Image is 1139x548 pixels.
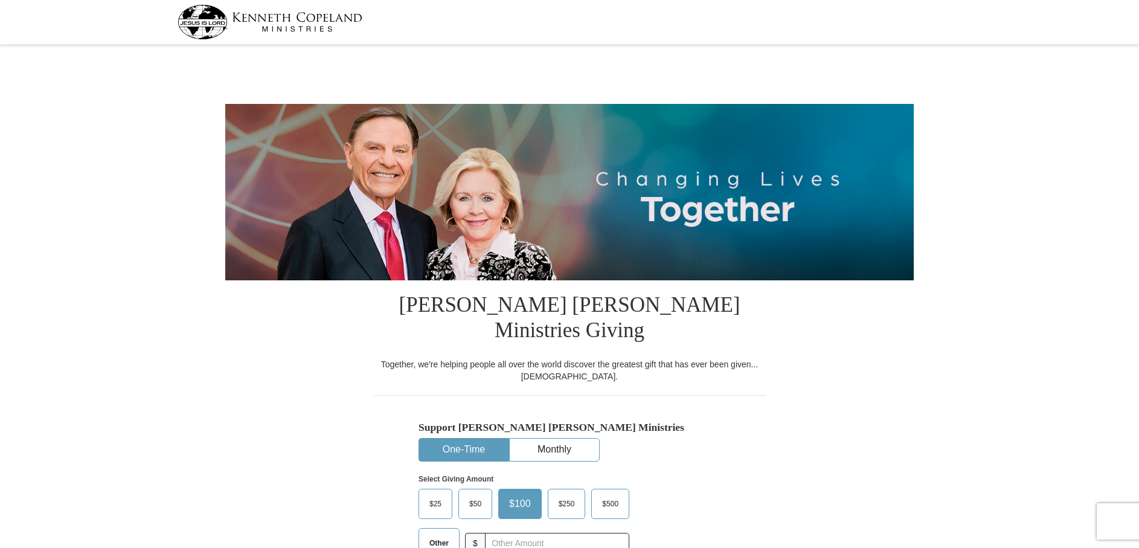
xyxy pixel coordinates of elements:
span: $100 [503,495,537,513]
button: One-Time [419,439,509,461]
span: $25 [423,495,448,513]
img: kcm-header-logo.svg [178,5,362,39]
button: Monthly [510,439,599,461]
div: Together, we're helping people all over the world discover the greatest gift that has ever been g... [373,358,766,382]
h5: Support [PERSON_NAME] [PERSON_NAME] Ministries [419,421,720,434]
h1: [PERSON_NAME] [PERSON_NAME] Ministries Giving [373,280,766,358]
span: $500 [596,495,624,513]
strong: Select Giving Amount [419,475,493,483]
span: $250 [553,495,581,513]
span: $50 [463,495,487,513]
